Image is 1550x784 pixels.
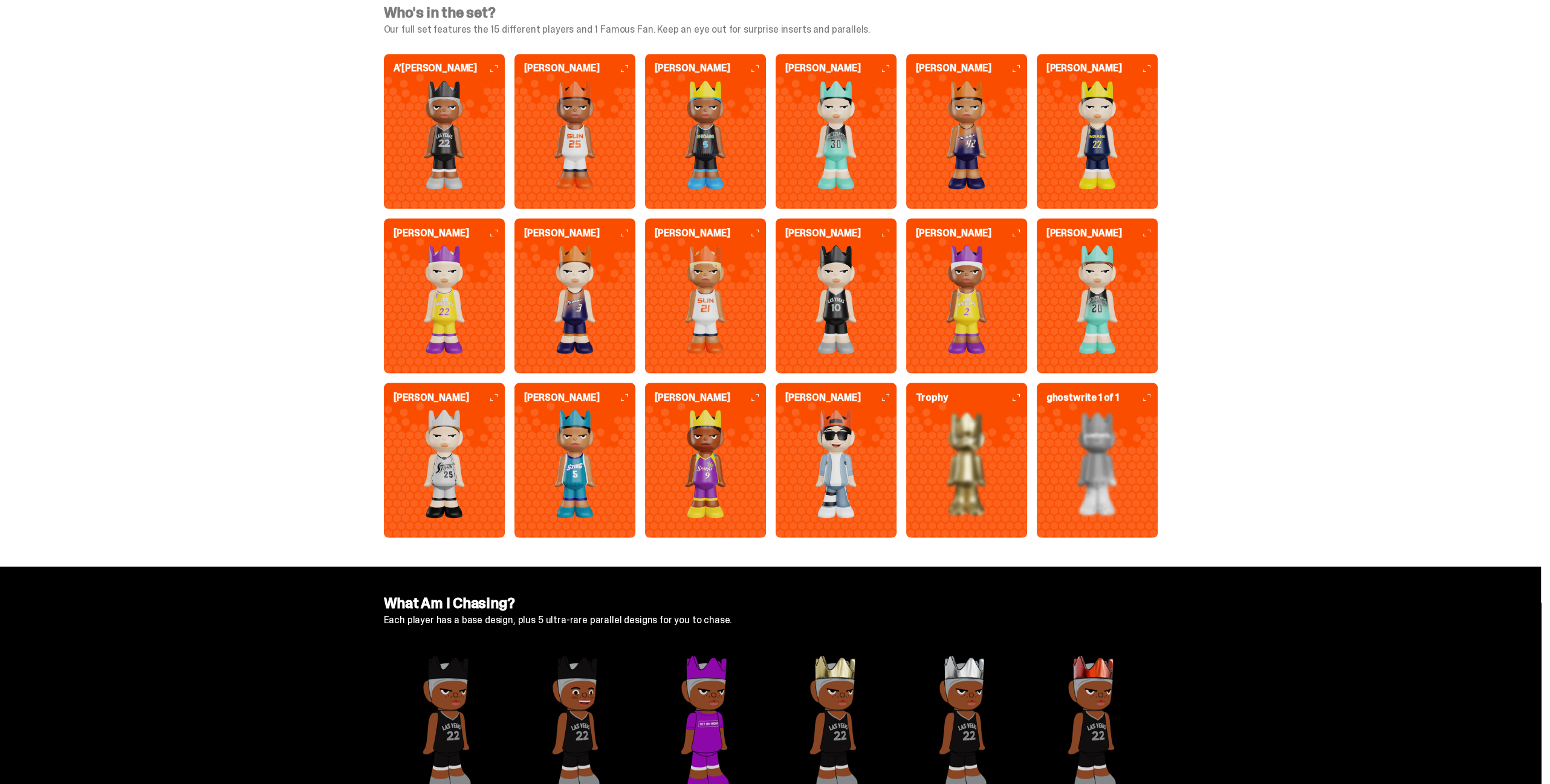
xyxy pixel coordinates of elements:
h6: [PERSON_NAME] [1046,63,1158,73]
img: card image [906,409,1027,518]
h4: What Am I Chasing? [384,595,1158,610]
img: card image [906,80,1027,189]
img: card image [776,409,897,518]
img: card image [384,80,505,189]
img: card image [384,245,505,354]
h4: Who's in the set? [384,5,1158,20]
h6: [PERSON_NAME] [394,228,505,238]
img: card image [1037,409,1158,518]
img: card image [776,245,897,354]
h6: [PERSON_NAME] [524,228,635,238]
img: card image [645,245,766,354]
img: card image [384,409,505,518]
p: Our full set features the 15 different players and 1 Famous Fan. Keep an eye out for surprise ins... [384,25,1158,34]
h6: [PERSON_NAME] [785,63,897,73]
h6: [PERSON_NAME] [394,392,505,402]
h6: A’[PERSON_NAME] [394,63,505,73]
img: card image [1037,80,1158,189]
h6: Trophy [916,392,1027,402]
h6: [PERSON_NAME] [655,228,766,238]
h6: ghostwrite 1 of 1 [1046,392,1158,402]
h6: [PERSON_NAME] [1046,228,1158,238]
img: card image [514,245,635,354]
img: card image [1037,245,1158,354]
h6: [PERSON_NAME] [785,392,897,402]
h6: [PERSON_NAME] [524,63,635,73]
img: card image [645,409,766,518]
img: card image [514,409,635,518]
h6: [PERSON_NAME] [524,392,635,402]
img: card image [906,245,1027,354]
h6: [PERSON_NAME] [785,228,897,238]
h6: [PERSON_NAME] [655,63,766,73]
p: Each player has a base design, plus 5 ultra-rare parallel designs for you to chase. [384,615,1158,624]
h6: [PERSON_NAME] [916,63,1027,73]
img: card image [514,80,635,189]
h6: [PERSON_NAME] [916,228,1027,238]
h6: [PERSON_NAME] [655,392,766,402]
img: card image [645,80,766,189]
img: card image [776,80,897,189]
